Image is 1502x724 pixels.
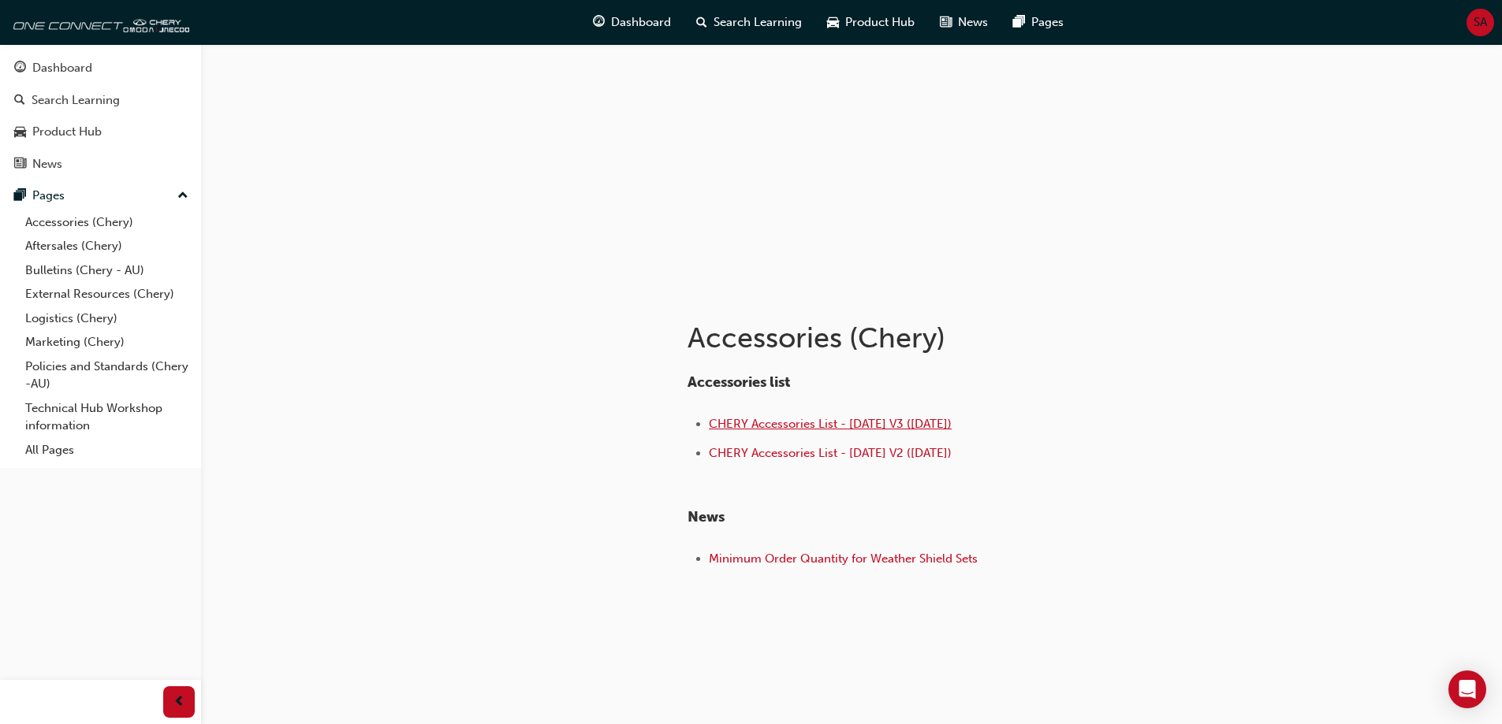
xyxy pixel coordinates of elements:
[940,13,952,32] span: news-icon
[32,155,62,173] div: News
[19,355,195,396] a: Policies and Standards (Chery -AU)
[1013,13,1025,32] span: pages-icon
[845,13,915,32] span: Product Hub
[19,330,195,355] a: Marketing (Chery)
[1001,6,1076,39] a: pages-iconPages
[1467,9,1494,36] button: SA
[173,692,185,712] span: prev-icon
[32,187,65,205] div: Pages
[709,417,952,431] a: CHERY Accessories List - [DATE] V3 ([DATE])
[32,91,120,110] div: Search Learning
[1448,670,1486,708] div: Open Intercom Messenger
[814,6,927,39] a: car-iconProduct Hub
[19,396,195,438] a: Technical Hub Workshop information
[19,438,195,462] a: All Pages
[688,321,1205,355] h1: Accessories (Chery)
[6,50,195,181] button: DashboardSearch LearningProduct HubNews
[611,13,671,32] span: Dashboard
[580,6,684,39] a: guage-iconDashboard
[688,373,790,391] span: Accessories list
[827,13,839,32] span: car-icon
[6,117,195,147] a: Product Hub
[14,125,26,139] span: car-icon
[1031,13,1064,32] span: Pages
[19,210,195,235] a: Accessories (Chery)
[32,123,102,141] div: Product Hub
[6,86,195,115] a: Search Learning
[8,6,189,38] img: oneconnect
[714,13,802,32] span: Search Learning
[6,181,195,210] button: Pages
[593,13,605,32] span: guage-icon
[177,186,188,206] span: up-icon
[14,189,26,203] span: pages-icon
[709,446,952,460] a: CHERY Accessories List - [DATE] V2 ([DATE])
[6,150,195,179] a: News
[14,61,26,76] span: guage-icon
[19,234,195,258] a: Aftersales (Chery)
[19,258,195,283] a: Bulletins (Chery - AU)
[709,551,978,566] a: Minimum Order Quantity for Weather Shield Sets
[688,508,725,525] span: News
[1474,13,1487,32] span: SA
[927,6,1001,39] a: news-iconNews
[684,6,814,39] a: search-iconSearch Learning
[958,13,988,32] span: News
[14,94,25,108] span: search-icon
[14,158,26,172] span: news-icon
[32,59,92,77] div: Dashboard
[19,306,195,331] a: Logistics (Chery)
[6,54,195,83] a: Dashboard
[19,282,195,306] a: External Resources (Chery)
[696,13,707,32] span: search-icon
